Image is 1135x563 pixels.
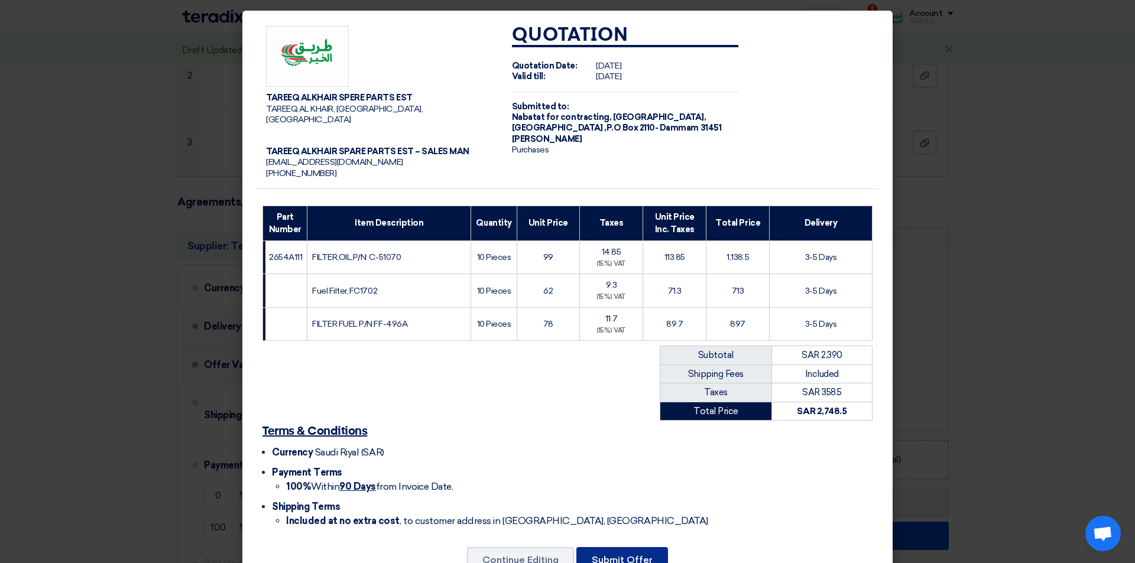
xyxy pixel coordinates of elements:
th: Unit Price Inc. Taxes [643,206,706,240]
span: Within from Invoice Date. [286,481,453,492]
span: Payment Terms [272,467,342,478]
span: 11.7 [605,314,617,324]
span: 3-5 Days [805,319,836,329]
span: 10 Pieces [477,319,511,329]
div: (15%) VAT [585,292,638,302]
span: 3-5 Days [805,252,836,262]
span: 99 [543,252,553,262]
th: Quantity [471,206,517,240]
img: Company Logo [266,26,349,87]
strong: Included at no extra cost [286,515,400,526]
span: 62 [543,286,553,296]
td: Shipping Fees [660,365,772,383]
span: [PERSON_NAME] [512,134,582,144]
span: 14.85 [602,247,621,257]
span: [PHONE_NUMBER] [266,168,336,178]
span: 3-5 Days [805,286,836,296]
div: (15%) VAT [585,326,638,336]
th: Delivery [770,206,873,240]
span: 1,138.5 [727,252,749,262]
span: 10 Pieces [477,286,511,296]
td: SAR 2,390 [771,346,872,365]
th: Taxes [579,206,643,240]
span: 113.85 [664,252,685,262]
span: FILTER,OIL,P/N: C-51070 [312,252,401,262]
strong: 100% [286,481,311,492]
span: Currency [272,447,313,458]
span: 71.3 [668,286,682,296]
div: TAREEQ ALKHAIR SPARE PARTS EST – SALES MAN [266,147,493,157]
span: 10 Pieces [477,252,511,262]
div: (15%) VAT [585,259,638,269]
span: Saudi Riyal (SAR) [315,447,384,458]
span: 78 [543,319,553,329]
strong: Valid till: [512,71,546,82]
td: Subtotal [660,346,772,365]
strong: Submitted to: [512,102,569,112]
span: FILTER FUEL P/N:FF-496A [312,319,407,329]
span: Fuel Filter, FC1702 [312,286,377,296]
li: , to customer address in [GEOGRAPHIC_DATA], [GEOGRAPHIC_DATA] [286,514,873,528]
span: [DATE] [596,61,621,71]
td: Taxes [660,383,772,402]
span: TAREEQ AL KHAIR, [GEOGRAPHIC_DATA], [GEOGRAPHIC_DATA] [266,104,423,125]
div: TAREEQ ALKHAIR SPERE PARTS EST [266,93,493,103]
th: Item Description [307,206,471,240]
strong: SAR 2,748.5 [797,406,847,416]
u: Terms & Conditions [262,425,367,437]
th: Total Price [706,206,770,240]
strong: Quotation [512,26,628,45]
span: Shipping Terms [272,501,340,512]
span: 713 [732,286,744,296]
span: 897 [730,319,745,329]
td: 2654A111 [263,240,307,274]
span: SAR 358.5 [802,387,842,398]
td: Total Price [660,402,772,421]
div: Open chat [1085,516,1121,551]
span: Nabatat for contracting, [512,112,611,122]
span: Included [805,369,839,379]
th: Part Number [263,206,307,240]
span: 9.3 [606,280,617,290]
u: 90 Days [339,481,376,492]
span: 89.7 [666,319,683,329]
strong: Quotation Date: [512,61,578,71]
span: [GEOGRAPHIC_DATA], [GEOGRAPHIC_DATA] ,P.O Box 2110- Dammam 31451 [512,112,721,133]
th: Unit Price [517,206,579,240]
span: [EMAIL_ADDRESS][DOMAIN_NAME] [266,157,403,167]
span: Purchases [512,145,549,155]
span: [DATE] [596,71,621,82]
